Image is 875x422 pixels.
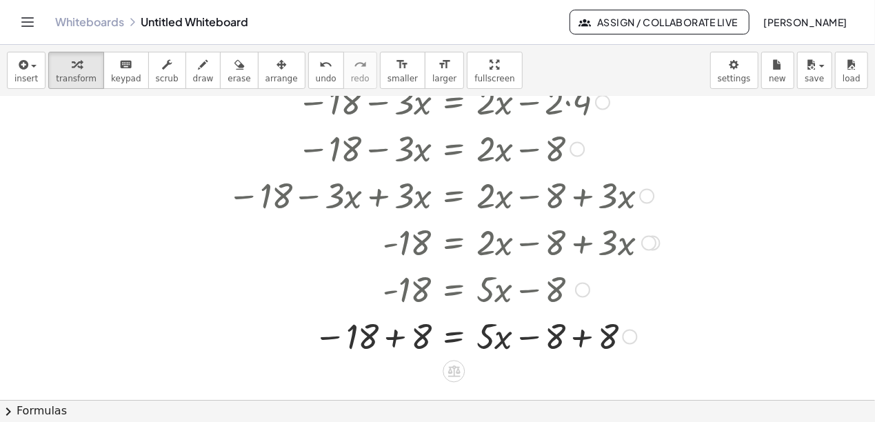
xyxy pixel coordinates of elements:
[718,74,751,83] span: settings
[14,74,38,83] span: insert
[763,16,847,28] span: [PERSON_NAME]
[308,52,344,89] button: undoundo
[319,57,332,73] i: undo
[103,52,149,89] button: keyboardkeypad
[354,57,367,73] i: redo
[805,74,824,83] span: save
[769,74,786,83] span: new
[148,52,186,89] button: scrub
[258,52,305,89] button: arrange
[265,74,298,83] span: arrange
[316,74,336,83] span: undo
[761,52,794,89] button: new
[581,16,738,28] span: Assign / Collaborate Live
[432,74,456,83] span: larger
[438,57,451,73] i: format_size
[185,52,221,89] button: draw
[570,10,750,34] button: Assign / Collaborate Live
[220,52,258,89] button: erase
[388,74,418,83] span: smaller
[56,74,97,83] span: transform
[710,52,758,89] button: settings
[797,52,832,89] button: save
[48,52,104,89] button: transform
[343,52,377,89] button: redoredo
[17,11,39,33] button: Toggle navigation
[156,74,179,83] span: scrub
[119,57,132,73] i: keyboard
[474,74,514,83] span: fullscreen
[396,57,409,73] i: format_size
[467,52,522,89] button: fullscreen
[193,74,214,83] span: draw
[835,52,868,89] button: load
[443,360,465,382] div: Apply the same math to both sides of the equation
[228,74,250,83] span: erase
[55,15,124,29] a: Whiteboards
[351,74,370,83] span: redo
[111,74,141,83] span: keypad
[425,52,464,89] button: format_sizelarger
[7,52,46,89] button: insert
[843,74,861,83] span: load
[380,52,425,89] button: format_sizesmaller
[752,10,858,34] button: [PERSON_NAME]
